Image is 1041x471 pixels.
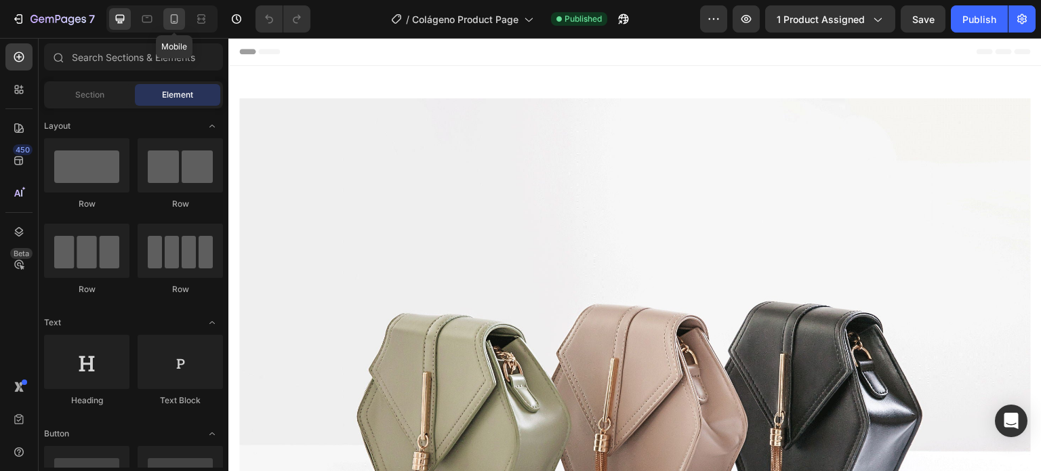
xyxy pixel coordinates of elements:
[138,394,223,407] div: Text Block
[44,198,129,210] div: Row
[962,12,996,26] div: Publish
[44,394,129,407] div: Heading
[44,43,223,70] input: Search Sections & Elements
[901,5,945,33] button: Save
[912,14,935,25] span: Save
[565,13,602,25] span: Published
[44,283,129,295] div: Row
[89,11,95,27] p: 7
[765,5,895,33] button: 1 product assigned
[138,198,223,210] div: Row
[13,144,33,155] div: 450
[412,12,518,26] span: Colágeno Product Page
[138,283,223,295] div: Row
[228,38,1041,471] iframe: Design area
[406,12,409,26] span: /
[951,5,1008,33] button: Publish
[201,312,223,333] span: Toggle open
[10,248,33,259] div: Beta
[5,5,101,33] button: 7
[162,89,193,101] span: Element
[256,5,310,33] div: Undo/Redo
[44,316,61,329] span: Text
[995,405,1027,437] div: Open Intercom Messenger
[75,89,104,101] span: Section
[44,428,69,440] span: Button
[44,120,70,132] span: Layout
[201,423,223,445] span: Toggle open
[201,115,223,137] span: Toggle open
[777,12,865,26] span: 1 product assigned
